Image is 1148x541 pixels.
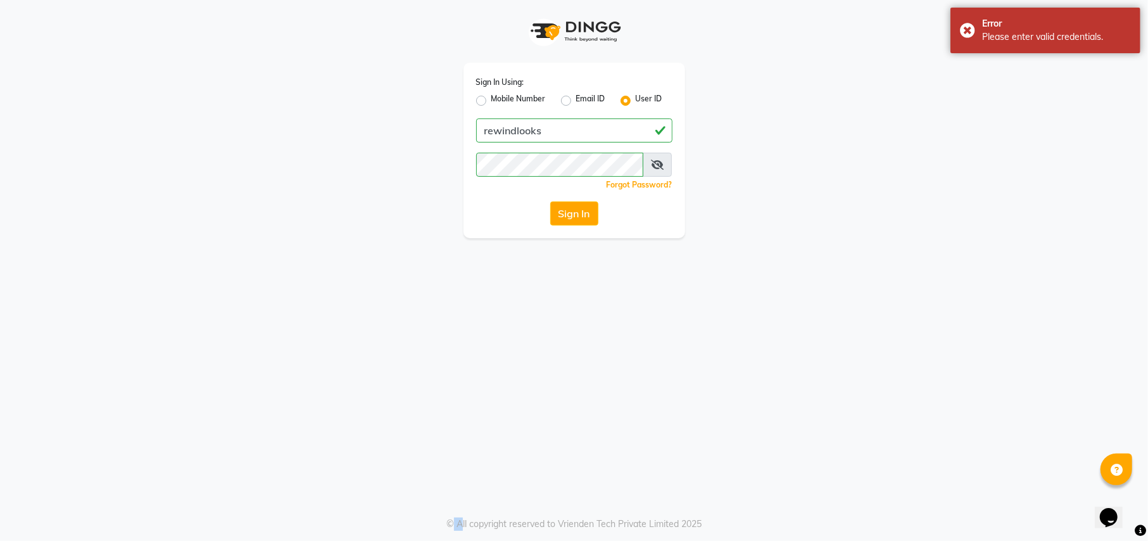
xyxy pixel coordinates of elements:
iframe: chat widget [1095,490,1135,528]
img: logo1.svg [524,13,625,50]
div: Please enter valid credentials. [982,30,1131,44]
label: Email ID [576,93,605,108]
input: Username [476,153,643,177]
a: Forgot Password? [607,180,672,189]
label: User ID [636,93,662,108]
input: Username [476,118,672,143]
label: Sign In Using: [476,77,524,88]
div: Error [982,17,1131,30]
button: Sign In [550,201,598,226]
label: Mobile Number [491,93,546,108]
